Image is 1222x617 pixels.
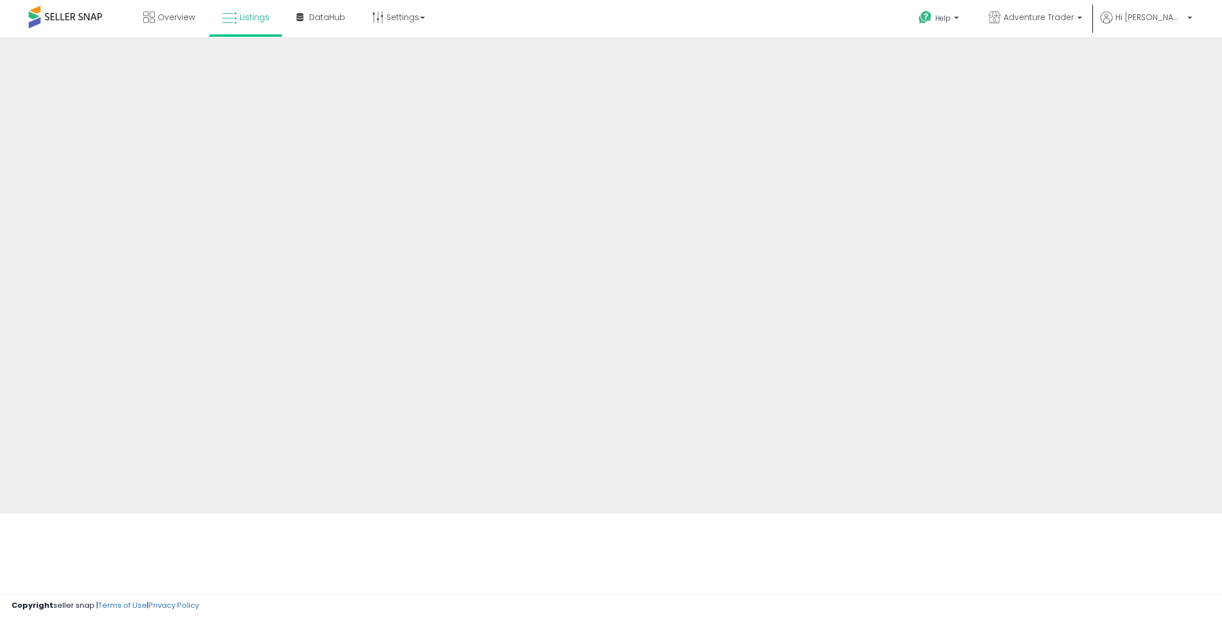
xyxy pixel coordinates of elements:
[918,10,932,25] i: Get Help
[1004,11,1074,23] span: Adventure Trader
[909,2,970,37] a: Help
[1100,11,1192,37] a: Hi [PERSON_NAME]
[935,13,951,23] span: Help
[240,11,270,23] span: Listings
[1115,11,1184,23] span: Hi [PERSON_NAME]
[158,11,195,23] span: Overview
[309,11,345,23] span: DataHub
